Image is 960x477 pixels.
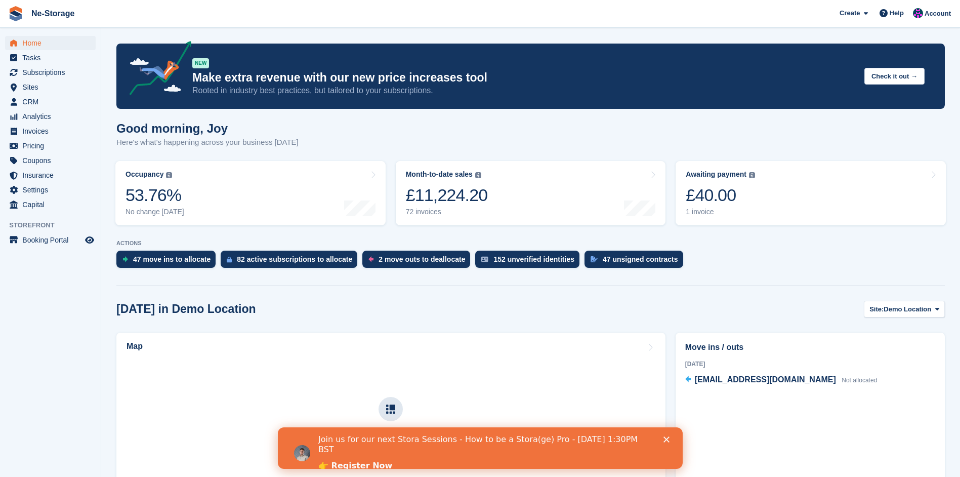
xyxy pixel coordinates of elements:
[22,109,83,124] span: Analytics
[406,208,488,216] div: 72 invoices
[40,33,114,45] a: 👉 Register Now
[925,9,951,19] span: Account
[133,255,211,263] div: 47 move ins to allocate
[842,377,877,384] span: Not allocated
[686,208,755,216] div: 1 invoice
[22,139,83,153] span: Pricing
[685,360,935,369] div: [DATE]
[27,5,78,22] a: Ne-Storage
[396,161,666,225] a: Month-to-date sales £11,224.20 72 invoices
[493,255,574,263] div: 152 unverified identities
[9,220,101,230] span: Storefront
[869,304,884,314] span: Site:
[116,251,221,273] a: 47 move ins to allocate
[116,302,256,316] h2: [DATE] in Demo Location
[5,124,96,138] a: menu
[22,80,83,94] span: Sites
[475,172,481,178] img: icon-info-grey-7440780725fd019a000dd9b08b2336e03edf1995a4989e88bcd33f0948082b44.svg
[840,8,860,18] span: Create
[362,251,475,273] a: 2 move outs to deallocate
[749,172,755,178] img: icon-info-grey-7440780725fd019a000dd9b08b2336e03edf1995a4989e88bcd33f0948082b44.svg
[192,85,856,96] p: Rooted in industry best practices, but tailored to your subscriptions.
[192,70,856,85] p: Make extra revenue with our new price increases tool
[22,36,83,50] span: Home
[237,255,352,263] div: 82 active subscriptions to allocate
[126,170,163,179] div: Occupancy
[116,122,299,135] h1: Good morning, Joy
[22,124,83,138] span: Invoices
[676,161,946,225] a: Awaiting payment £40.00 1 invoice
[368,256,373,262] img: move_outs_to_deallocate_icon-f764333ba52eb49d3ac5e1228854f67142a1ed5810a6f6cc68b1a99e826820c5.svg
[22,233,83,247] span: Booking Portal
[192,58,209,68] div: NEW
[864,68,925,85] button: Check it out →
[406,170,473,179] div: Month-to-date sales
[695,375,836,384] span: [EMAIL_ADDRESS][DOMAIN_NAME]
[22,51,83,65] span: Tasks
[603,255,678,263] div: 47 unsigned contracts
[481,256,488,262] img: verify_identity-adf6edd0f0f0b5bbfe63781bf79b02c33cf7c696d77639b501bdc392416b5a36.svg
[5,139,96,153] a: menu
[686,185,755,206] div: £40.00
[22,197,83,212] span: Capital
[5,233,96,247] a: menu
[386,405,395,414] img: map-icn-33ee37083ee616e46c38cad1a60f524a97daa1e2b2c8c0bc3eb3415660979fc1.svg
[127,342,143,351] h2: Map
[8,6,23,21] img: stora-icon-8386f47178a22dfd0bd8f6a31ec36ba5ce8667c1dd55bd0f319d3a0aa187defe.svg
[166,172,172,178] img: icon-info-grey-7440780725fd019a000dd9b08b2336e03edf1995a4989e88bcd33f0948082b44.svg
[591,256,598,262] img: contract_signature_icon-13c848040528278c33f63329250d36e43548de30e8caae1d1a13099fd9432cc5.svg
[475,251,585,273] a: 152 unverified identities
[126,208,184,216] div: No change [DATE]
[5,197,96,212] a: menu
[585,251,688,273] a: 47 unsigned contracts
[386,9,396,15] div: Close
[685,374,878,387] a: [EMAIL_ADDRESS][DOMAIN_NAME] Not allocated
[5,65,96,79] a: menu
[116,137,299,148] p: Here's what's happening across your business [DATE]
[884,304,931,314] span: Demo Location
[685,341,935,353] h2: Move ins / outs
[406,185,488,206] div: £11,224.20
[890,8,904,18] span: Help
[5,95,96,109] a: menu
[126,185,184,206] div: 53.76%
[115,161,386,225] a: Occupancy 53.76% No change [DATE]
[22,183,83,197] span: Settings
[121,41,192,99] img: price-adjustments-announcement-icon-8257ccfd72463d97f412b2fc003d46551f7dbcb40ab6d574587a9cd5c0d94...
[5,153,96,168] a: menu
[5,109,96,124] a: menu
[22,153,83,168] span: Coupons
[864,301,945,317] button: Site: Demo Location
[5,168,96,182] a: menu
[5,36,96,50] a: menu
[227,256,232,263] img: active_subscription_to_allocate_icon-d502201f5373d7db506a760aba3b589e785aa758c864c3986d89f69b8ff3...
[22,95,83,109] span: CRM
[5,80,96,94] a: menu
[379,255,465,263] div: 2 move outs to deallocate
[221,251,362,273] a: 82 active subscriptions to allocate
[5,183,96,197] a: menu
[84,234,96,246] a: Preview store
[116,240,945,247] p: ACTIONS
[913,8,923,18] img: Joy Calvert
[278,427,683,469] iframe: Intercom live chat banner
[22,65,83,79] span: Subscriptions
[22,168,83,182] span: Insurance
[122,256,128,262] img: move_ins_to_allocate_icon-fdf77a2bb77ea45bf5b3d319d69a93e2d87916cf1d5bf7949dd705db3b84f3ca.svg
[5,51,96,65] a: menu
[686,170,746,179] div: Awaiting payment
